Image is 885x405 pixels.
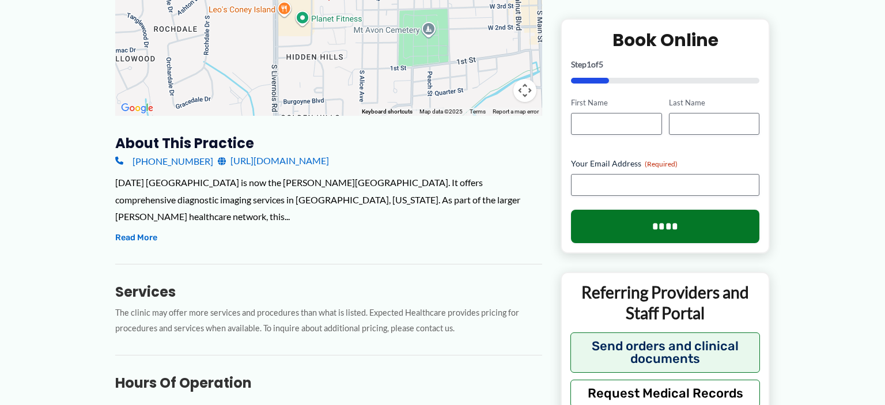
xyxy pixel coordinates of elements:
p: Step of [571,60,759,69]
button: Read More [115,231,157,245]
a: [URL][DOMAIN_NAME] [218,152,329,169]
a: Terms (opens in new tab) [470,108,486,115]
a: Open this area in Google Maps (opens a new window) [118,101,156,116]
p: Referring Providers and Staff Portal [570,282,760,324]
button: Map camera controls [513,79,536,102]
span: 1 [587,59,591,69]
button: Send orders and clinical documents [570,332,760,372]
h3: Services [115,283,542,301]
label: Last Name [669,97,759,108]
a: Report a map error [493,108,539,115]
h3: About this practice [115,134,542,152]
div: [DATE] [GEOGRAPHIC_DATA] is now the [PERSON_NAME][GEOGRAPHIC_DATA]. It offers comprehensive diagn... [115,174,542,225]
span: Map data ©2025 [419,108,463,115]
span: (Required) [645,160,678,168]
img: Google [118,101,156,116]
h3: Hours of Operation [115,374,542,392]
a: [PHONE_NUMBER] [115,152,213,169]
p: The clinic may offer more services and procedures than what is listed. Expected Healthcare provid... [115,305,542,336]
label: First Name [571,97,661,108]
span: 5 [599,59,603,69]
h2: Book Online [571,29,759,51]
button: Keyboard shortcuts [362,108,413,116]
label: Your Email Address [571,158,759,169]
